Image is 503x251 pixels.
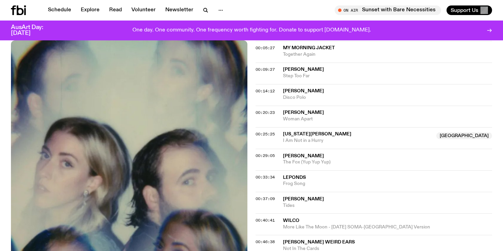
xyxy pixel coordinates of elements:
span: Disco Polo [283,94,492,101]
span: [PERSON_NAME] [283,110,324,115]
span: 00:25:25 [256,131,275,137]
a: Read [105,5,126,15]
button: 00:33:34 [256,175,275,179]
span: [PERSON_NAME] [283,197,324,201]
a: Schedule [44,5,75,15]
span: Support Us [451,7,478,13]
button: 00:09:27 [256,68,275,71]
span: 00:37:09 [256,196,275,201]
button: On AirSunset with Bare Necessities [335,5,441,15]
button: 00:25:25 [256,132,275,136]
p: One day. One community. One frequency worth fighting for. Donate to support [DOMAIN_NAME]. [132,27,371,34]
span: Frog Song [283,181,492,187]
span: 00:09:27 [256,67,275,72]
a: Volunteer [127,5,160,15]
span: 00:29:05 [256,153,275,158]
button: 00:29:05 [256,154,275,158]
span: Together Again [283,51,492,58]
span: The Fox (Yup Yup Yup) [283,159,492,166]
button: Support Us [447,5,492,15]
button: 00:46:38 [256,240,275,244]
span: 00:40:41 [256,217,275,223]
h3: AusArt Day: [DATE] [11,25,55,36]
a: Explore [77,5,104,15]
button: 00:05:27 [256,46,275,50]
span: [PERSON_NAME] [283,154,324,158]
span: Woman Apart [283,116,492,122]
span: I Am Not in a Hurry [283,137,432,144]
span: [PERSON_NAME] Weird Ears [283,240,355,245]
span: [US_STATE][PERSON_NAME] [283,132,351,136]
span: Wilco [283,218,299,223]
span: 00:46:38 [256,239,275,245]
span: [GEOGRAPHIC_DATA] [436,132,492,139]
a: Newsletter [161,5,197,15]
button: 00:20:23 [256,111,275,115]
button: 00:40:41 [256,219,275,222]
button: 00:14:12 [256,89,275,93]
span: Step Too Far [283,73,492,79]
span: [PERSON_NAME] [283,67,324,72]
span: More Like The Moon - [DATE] SOMA-[GEOGRAPHIC_DATA] Version [283,224,492,230]
span: My Morning Jacket [283,45,335,50]
span: Tides [283,202,492,209]
span: [PERSON_NAME] [283,89,324,93]
button: 00:37:09 [256,197,275,201]
span: 00:20:23 [256,110,275,115]
span: Leponds [283,175,306,180]
span: 00:33:34 [256,174,275,180]
span: 00:05:27 [256,45,275,51]
span: 00:14:12 [256,88,275,94]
